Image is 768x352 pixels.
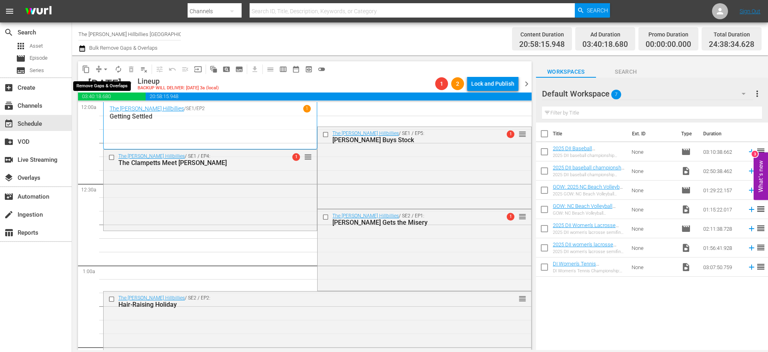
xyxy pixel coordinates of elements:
[30,42,43,50] span: Asset
[166,63,179,76] span: Revert to Primary Episode
[4,155,14,165] span: Live Streaming
[518,212,526,220] button: reorder
[752,151,758,157] div: 3
[628,161,678,181] td: None
[78,79,88,89] span: chevron_left
[553,191,625,197] div: 2025 GOW: NC Beach Volleyball Championship: TCU vs. LMU
[4,137,14,147] span: VOD
[628,238,678,257] td: None
[518,212,526,221] span: reorder
[78,93,146,101] span: 03:40:18.680
[700,257,744,277] td: 03:07:50.759
[681,205,691,214] span: Video
[756,204,766,214] span: reorder
[277,63,290,76] span: Week Calendar View
[19,2,58,21] img: ans4CAIJ8jUAAAAAAAAAAAAAAAAAAAAAAAAgQb4GAAAAAAAAAAAAAAAAAAAAAAAAJMjXAAAAAAAAAAAAAAAAAAAAAAAAgAT5G...
[553,211,625,216] div: GOW: NC Beach Volleyball Championship: TCU vs. LMU
[196,106,205,111] p: EP2
[4,228,14,237] span: Reports
[16,54,26,63] span: Episode
[451,80,464,87] span: 2
[118,153,185,159] a: The [PERSON_NAME] Hillbillies
[306,106,308,111] p: 1
[681,166,691,176] span: Video
[700,181,744,200] td: 01:29:22.157
[611,86,621,103] span: 7
[4,28,14,37] span: Search
[646,40,691,49] span: 00:00:00.000
[305,65,313,73] span: preview_outlined
[700,219,744,238] td: 02:11:38.728
[756,262,766,272] span: reorder
[304,153,312,161] span: reorder
[582,40,628,49] span: 03:40:18.680
[304,153,312,161] button: reorder
[80,63,92,76] span: Copy Lineup
[210,65,218,73] span: auto_awesome_motion_outlined
[507,131,514,138] span: 1
[471,76,514,91] div: Lock and Publish
[222,65,230,73] span: pageview_outlined
[646,29,691,40] div: Promo Duration
[332,213,399,219] a: The [PERSON_NAME] Hillbillies
[553,145,623,169] a: 2025 DII Baseball Championship Game 1: Central [US_STATE] vs. [GEOGRAPHIC_DATA]
[186,106,196,111] p: SE1 /
[700,161,744,181] td: 02:50:38.462
[30,66,44,74] span: Series
[332,131,490,144] div: / SE1 / EP5:
[114,65,122,73] span: autorenew_outlined
[315,63,328,76] span: 24 hours Lineup View is OFF
[553,203,618,215] a: GOW: NC Beach Volleyball Championship: TCU vs. LMU
[184,106,186,111] p: /
[435,80,448,87] span: 1
[16,41,26,51] span: Asset
[596,67,656,77] span: Search
[553,172,625,177] div: 2025 DII baseball championship game 1: Central [US_STATE] vs. Tampa full replay
[553,249,625,254] div: 2025 DII women's lacrosse semifinal: UIndy vs. Tampa full replay
[628,142,678,161] td: None
[138,63,150,76] span: Clear Lineup
[582,29,628,40] div: Ad Duration
[553,184,625,196] a: GOW: 2025 NC Beach Volleyball Championship: TCU vs. LMU
[194,65,202,73] span: input
[95,65,103,73] span: compress
[88,45,158,51] span: Bulk Remove Gaps & Overlaps
[519,40,565,49] span: 20:58:15.948
[628,200,678,219] td: None
[5,6,14,16] span: menu
[518,294,526,302] button: reorder
[146,93,532,101] span: 20:58:15.948
[518,130,526,138] button: reorder
[681,147,691,157] span: Episode
[4,119,14,129] span: Schedule
[140,65,148,73] span: playlist_remove_outlined
[4,210,14,219] span: Ingestion
[747,263,756,272] svg: Add to Schedule
[302,63,315,76] span: View Backup
[681,262,691,272] span: Video
[318,65,326,73] span: toggle_off
[118,301,487,308] div: Hair-Raising Holiday
[82,65,90,73] span: content_copy
[756,223,766,233] span: reorder
[756,243,766,252] span: reorder
[4,101,14,111] span: Channels
[628,257,678,277] td: None
[292,153,300,161] span: 1
[700,142,744,161] td: 03:10:38.662
[118,295,185,301] a: The [PERSON_NAME] Hillbillies
[700,238,744,257] td: 01:56:41.928
[292,65,300,73] span: date_range_outlined
[747,243,756,252] svg: Add to Schedule
[553,123,628,145] th: Title
[747,224,756,233] svg: Add to Schedule
[676,123,698,145] th: Type
[747,167,756,175] svg: Add to Schedule
[16,66,26,75] span: Series
[332,136,490,144] div: [PERSON_NAME] Buys Stock
[88,77,122,91] div: [DATE]
[332,131,399,136] a: The [PERSON_NAME] Hillbillies
[628,219,678,238] td: None
[575,3,610,18] button: Search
